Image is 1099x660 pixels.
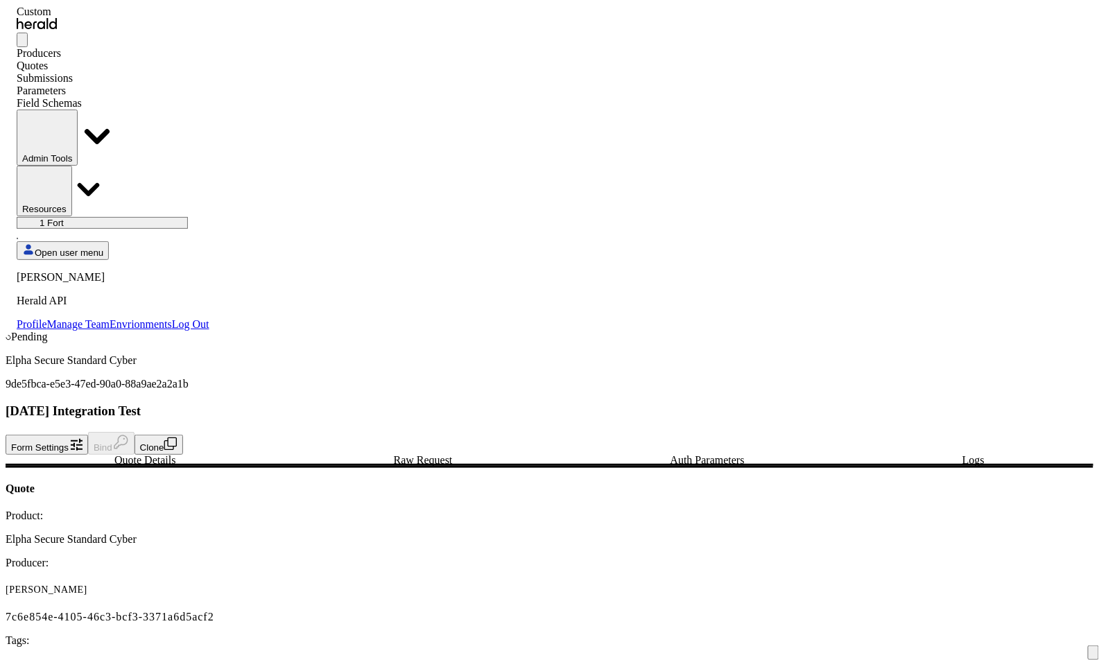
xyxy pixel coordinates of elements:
[962,455,985,466] span: Logs
[6,557,1093,569] p: Producer:
[17,295,209,307] p: Herald API
[17,271,209,284] p: [PERSON_NAME]
[394,455,453,466] span: Raw Request
[47,318,110,330] a: Manage Team
[17,72,209,85] div: Submissions
[110,318,172,330] a: Envrionments
[11,331,47,342] span: Pending
[6,634,1093,647] p: Tags:
[6,435,88,455] button: Form Settings
[17,241,109,260] button: Open user menu
[6,580,1093,600] p: [PERSON_NAME]
[6,483,1093,495] h4: Quote
[172,318,209,330] a: Log Out
[17,166,72,216] button: Resources dropdown menu
[6,611,1093,623] p: 7c6e854e-4105-46c3-bcf3-3371a6d5acf2
[6,510,1093,522] p: Product:
[17,6,209,18] div: Custom
[17,18,57,30] img: Herald Logo
[6,378,1093,390] p: 9de5fbca-e5e3-47ed-90a0-88a9ae2a2a1b
[17,110,78,166] button: internal dropdown menu
[17,60,209,72] div: Quotes
[88,432,135,455] button: Bind
[114,455,175,466] span: Quote Details
[6,354,1093,367] p: Elpha Secure Standard Cyber
[17,97,209,110] div: Field Schemas
[35,247,103,258] span: Open user menu
[670,455,745,466] span: Auth Parameters
[6,533,1093,546] p: Elpha Secure Standard Cyber
[135,435,184,455] button: Clone
[17,318,47,330] a: Profile
[6,403,1093,419] h3: [DATE] Integration Test
[17,85,209,97] div: Parameters
[17,47,209,60] div: Producers
[17,271,209,331] div: Open user menu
